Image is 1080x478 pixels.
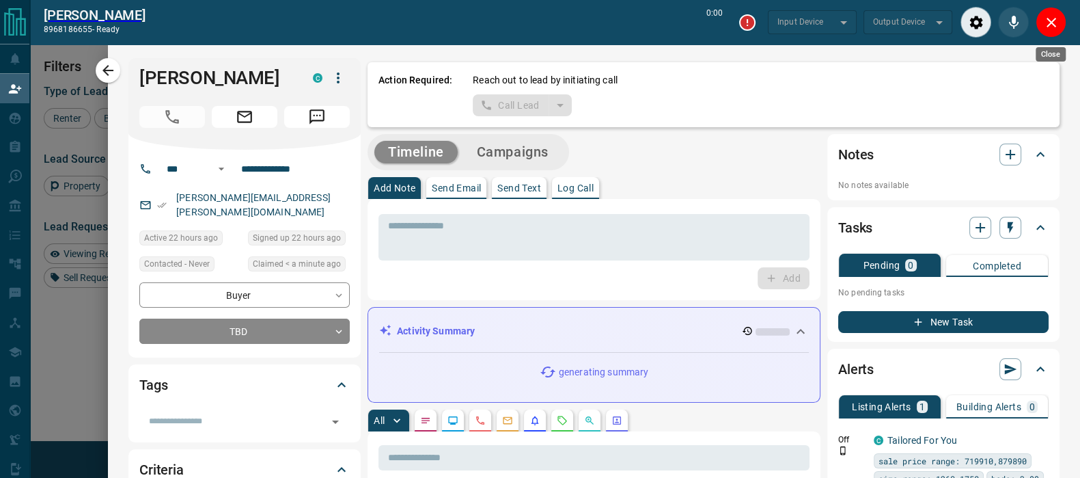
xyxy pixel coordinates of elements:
[284,106,350,128] span: Message
[838,282,1049,303] p: No pending tasks
[1036,47,1066,62] div: Close
[706,7,723,38] p: 0:00
[397,324,475,338] p: Activity Summary
[863,261,900,270] p: Pending
[44,23,146,36] p: 8968186655 -
[253,257,341,271] span: Claimed < a minute ago
[919,402,925,412] p: 1
[838,434,866,446] p: Off
[852,402,911,412] p: Listing Alerts
[212,106,277,128] span: Email
[374,416,385,425] p: All
[139,369,350,401] div: Tags
[838,144,874,165] h2: Notes
[463,141,562,163] button: Campaigns
[139,230,241,250] div: Tue Sep 16 2025
[139,67,292,89] h1: [PERSON_NAME]
[529,415,540,426] svg: Listing Alerts
[908,261,913,270] p: 0
[473,94,572,116] div: split button
[248,256,350,276] div: Wed Sep 17 2025
[248,230,350,250] div: Tue Sep 16 2025
[1036,7,1066,38] div: Close
[44,7,146,23] h2: [PERSON_NAME]
[475,415,486,426] svg: Calls
[378,73,452,116] p: Action Required:
[838,446,848,455] svg: Push Notification Only
[139,374,167,396] h2: Tags
[838,217,872,239] h2: Tasks
[253,231,341,245] span: Signed up 22 hours ago
[379,319,809,344] div: Activity Summary
[374,183,415,193] p: Add Note
[838,138,1049,171] div: Notes
[874,436,883,445] div: condos.ca
[139,106,205,128] span: Call
[584,415,595,426] svg: Opportunities
[956,402,1021,412] p: Building Alerts
[144,231,218,245] span: Active 22 hours ago
[838,311,1049,333] button: New Task
[176,192,331,217] a: [PERSON_NAME][EMAIL_ADDRESS][PERSON_NAME][DOMAIN_NAME]
[139,319,350,344] div: TBD
[96,25,120,34] span: ready
[497,183,541,193] p: Send Text
[973,261,1021,271] p: Completed
[838,211,1049,244] div: Tasks
[960,7,991,38] div: Audio Settings
[313,73,322,83] div: condos.ca
[374,141,458,163] button: Timeline
[157,200,167,210] svg: Email Verified
[611,415,622,426] svg: Agent Actions
[559,365,648,380] p: generating summary
[998,7,1029,38] div: Mute
[502,415,513,426] svg: Emails
[473,73,618,88] p: Reach out to lead by initiating call
[420,415,431,426] svg: Notes
[557,415,568,426] svg: Requests
[878,454,1027,468] span: sale price range: 719910,879890
[887,435,957,446] a: Tailored For You
[432,183,481,193] p: Send Email
[326,412,345,431] button: Open
[213,161,230,177] button: Open
[1029,402,1035,412] p: 0
[139,282,350,308] div: Buyer
[447,415,458,426] svg: Lead Browsing Activity
[838,353,1049,386] div: Alerts
[838,358,874,380] h2: Alerts
[557,183,594,193] p: Log Call
[838,179,1049,191] p: No notes available
[144,257,210,271] span: Contacted - Never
